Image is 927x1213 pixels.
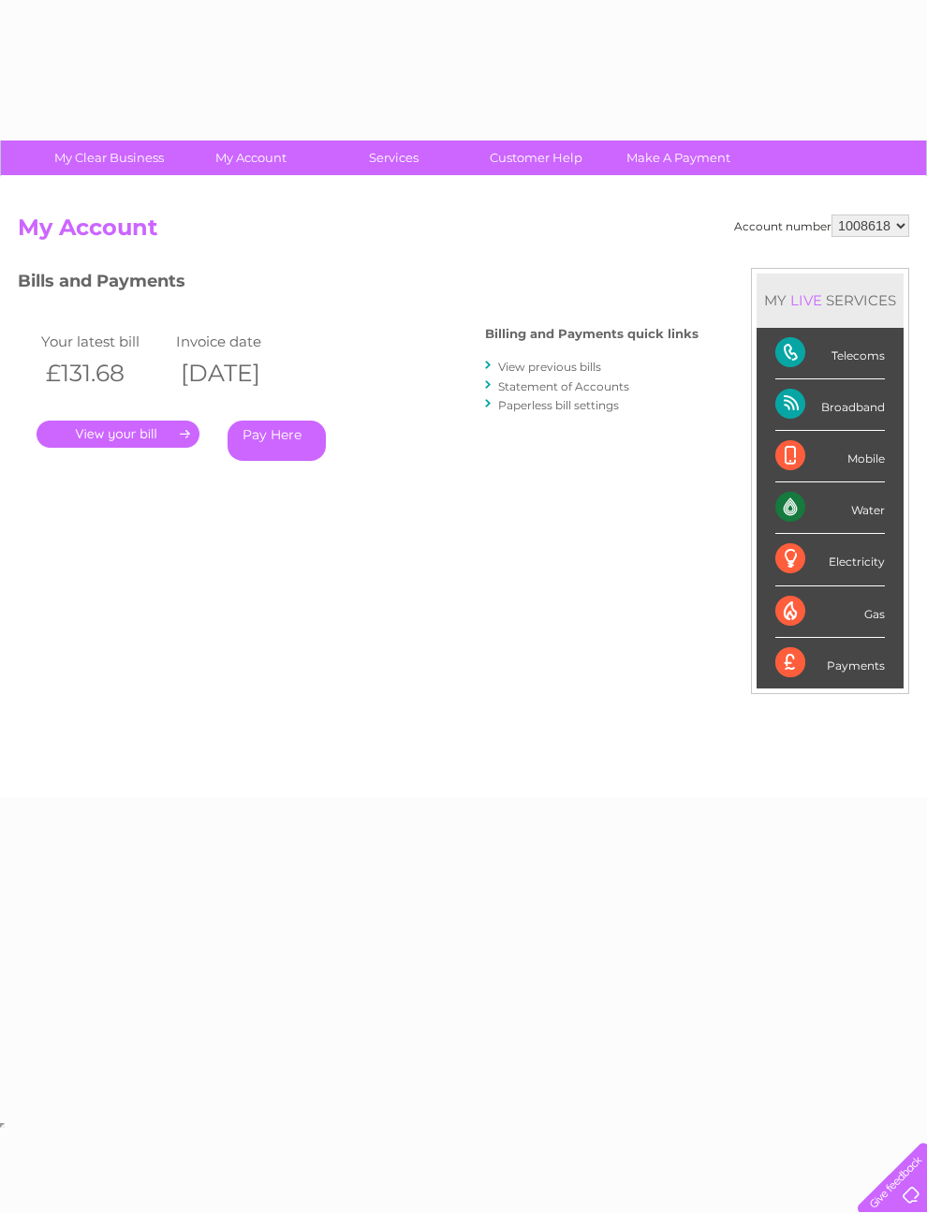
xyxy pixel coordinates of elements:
div: Electricity [775,534,885,585]
div: Water [775,482,885,534]
div: Account number [734,214,909,237]
h2: My Account [18,214,909,250]
a: Customer Help [459,141,613,175]
h4: Billing and Payments quick links [485,327,699,341]
div: Payments [775,638,885,688]
a: . [37,421,199,448]
a: Pay Here [228,421,326,461]
div: LIVE [787,291,826,309]
th: [DATE] [171,354,306,392]
td: Your latest bill [37,329,171,354]
div: Broadband [775,379,885,431]
div: Gas [775,586,885,638]
a: View previous bills [498,360,601,374]
a: My Account [174,141,329,175]
a: Make A Payment [601,141,756,175]
div: Telecoms [775,328,885,379]
div: MY SERVICES [757,274,904,327]
th: £131.68 [37,354,171,392]
a: Services [316,141,471,175]
a: Paperless bill settings [498,398,619,412]
td: Invoice date [171,329,306,354]
h3: Bills and Payments [18,268,699,301]
a: Statement of Accounts [498,379,629,393]
div: Mobile [775,431,885,482]
a: My Clear Business [32,141,186,175]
